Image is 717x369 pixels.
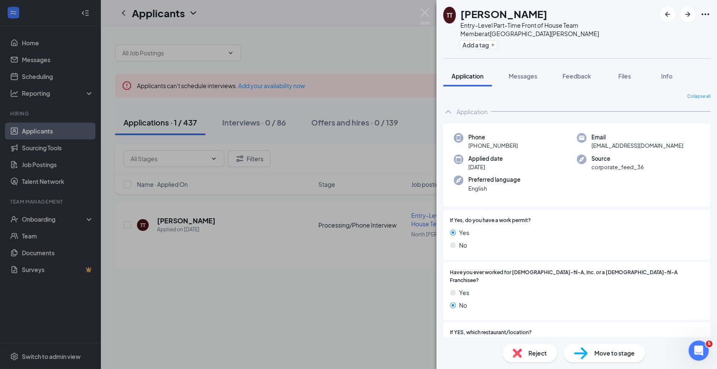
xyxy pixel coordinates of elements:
span: Info [661,72,672,80]
span: Collapse all [687,93,710,100]
svg: Plus [490,42,495,47]
span: corporate_feed_36 [591,163,644,171]
span: Yes [459,288,469,297]
div: Application [457,107,488,116]
button: PlusAdd a tag [460,40,497,49]
span: No [459,301,467,310]
span: Applied date [468,154,503,163]
span: Application [452,72,483,80]
span: English [468,184,520,193]
span: Files [618,72,631,80]
span: Move to stage [594,348,635,358]
button: ArrowLeftNew [660,7,675,22]
span: [EMAIL_ADDRESS][DOMAIN_NAME] [591,141,683,150]
svg: ChevronUp [443,107,453,117]
svg: ArrowRight [683,9,693,19]
span: Preferred language [468,175,520,184]
span: Source [591,154,644,163]
span: If Yes, do you have a work permit? [450,217,531,225]
span: Feedback [562,72,591,80]
svg: Ellipses [700,9,710,19]
span: [DATE] [468,163,503,171]
span: No [459,241,467,250]
span: Email [591,133,683,141]
span: [PHONE_NUMBER] [468,141,518,150]
span: 5 [706,340,712,347]
div: TT [446,11,452,19]
span: Yes [459,228,469,237]
span: Messages [509,72,537,80]
svg: ArrowLeftNew [662,9,672,19]
div: Entry-Level Part-Time Front of House Team Member at [GEOGRAPHIC_DATA][PERSON_NAME] [460,21,656,38]
iframe: Intercom live chat [688,340,709,361]
span: If YES, which restaurant/location? [450,329,532,337]
span: Have you ever worked for [DEMOGRAPHIC_DATA]-fil-A, Inc. or a [DEMOGRAPHIC_DATA]-fil-A Franchisee? [450,269,704,285]
button: ArrowRight [680,7,695,22]
span: Reject [528,348,547,358]
h1: [PERSON_NAME] [460,7,547,21]
span: Phone [468,133,518,141]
